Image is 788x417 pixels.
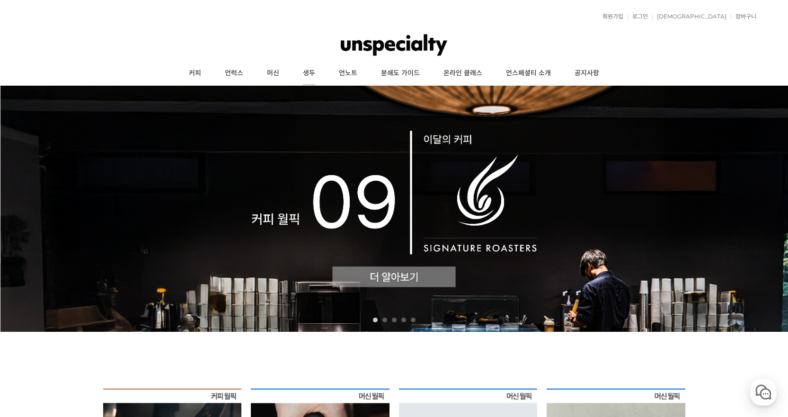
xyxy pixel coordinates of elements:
a: 1 [373,318,378,322]
a: 장바구니 [731,14,756,19]
a: [DEMOGRAPHIC_DATA] [652,14,726,19]
a: 온라인 클래스 [432,62,494,85]
a: 언스페셜티 소개 [494,62,563,85]
a: 4 [401,318,406,322]
span: 대화 [87,315,98,322]
a: 설정 [122,300,182,324]
a: 2 [382,318,387,322]
a: 회원가입 [598,14,623,19]
a: 머신 [255,62,291,85]
a: 대화 [62,300,122,324]
a: 공지사항 [563,62,611,85]
a: 생두 [291,62,327,85]
a: 3 [392,318,397,322]
a: 분쇄도 가이드 [369,62,432,85]
a: 홈 [3,300,62,324]
span: 홈 [30,314,35,322]
a: 5 [411,318,416,322]
span: 설정 [146,314,158,322]
a: 언노트 [327,62,369,85]
img: 언스페셜티 몰 [341,31,447,59]
a: 언럭스 [213,62,255,85]
a: 커피 [177,62,213,85]
a: 로그인 [628,14,648,19]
